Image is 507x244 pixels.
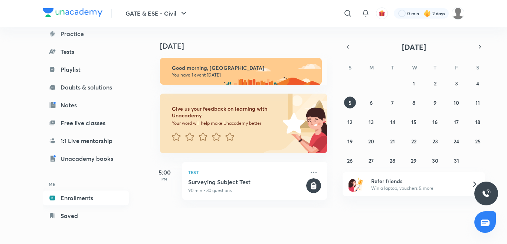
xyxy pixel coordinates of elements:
[349,177,363,192] img: referral
[475,99,480,106] abbr: October 11, 2025
[472,97,484,108] button: October 11, 2025
[172,120,280,126] p: Your word will help make Unacademy better
[160,42,334,51] h4: [DATE]
[344,154,356,166] button: October 26, 2025
[349,64,351,71] abbr: Sunday
[43,80,129,95] a: Doubts & solutions
[349,99,351,106] abbr: October 5, 2025
[411,138,416,145] abbr: October 22, 2025
[408,77,420,89] button: October 1, 2025
[344,116,356,128] button: October 12, 2025
[434,64,436,71] abbr: Thursday
[347,118,352,126] abbr: October 12, 2025
[454,118,459,126] abbr: October 17, 2025
[344,97,356,108] button: October 5, 2025
[455,80,458,87] abbr: October 3, 2025
[451,116,462,128] button: October 17, 2025
[172,65,315,71] h6: Good morning, [GEOGRAPHIC_DATA]
[432,157,438,164] abbr: October 30, 2025
[347,157,353,164] abbr: October 26, 2025
[43,133,129,148] a: 1:1 Live mentorship
[408,97,420,108] button: October 8, 2025
[188,178,305,186] h5: Surveying Subject Test
[391,99,394,106] abbr: October 7, 2025
[455,64,458,71] abbr: Friday
[43,62,129,77] a: Playlist
[43,116,129,130] a: Free live classes
[150,177,179,181] p: PM
[188,168,305,177] p: Test
[476,64,479,71] abbr: Saturday
[121,6,193,21] button: GATE & ESE - Civil
[391,64,394,71] abbr: Tuesday
[451,135,462,147] button: October 24, 2025
[451,97,462,108] button: October 10, 2025
[390,138,395,145] abbr: October 21, 2025
[172,105,280,119] h6: Give us your feedback on learning with Unacademy
[413,80,415,87] abbr: October 1, 2025
[150,168,179,177] h5: 5:00
[408,154,420,166] button: October 29, 2025
[43,8,102,17] img: Company Logo
[43,151,129,166] a: Unacademy books
[371,177,462,185] h6: Refer friends
[454,138,459,145] abbr: October 24, 2025
[408,116,420,128] button: October 15, 2025
[387,135,399,147] button: October 21, 2025
[368,138,374,145] abbr: October 20, 2025
[387,97,399,108] button: October 7, 2025
[412,64,417,71] abbr: Wednesday
[390,118,395,126] abbr: October 14, 2025
[411,157,416,164] abbr: October 29, 2025
[43,191,129,205] a: Enrollments
[432,118,438,126] abbr: October 16, 2025
[402,42,426,52] span: [DATE]
[369,64,374,71] abbr: Monday
[376,7,388,19] button: avatar
[434,99,436,106] abbr: October 9, 2025
[452,7,464,20] img: Kranti
[429,77,441,89] button: October 2, 2025
[370,99,373,106] abbr: October 6, 2025
[365,135,377,147] button: October 20, 2025
[365,97,377,108] button: October 6, 2025
[43,26,129,41] a: Practice
[429,97,441,108] button: October 9, 2025
[472,135,484,147] button: October 25, 2025
[475,138,481,145] abbr: October 25, 2025
[423,10,431,17] img: streak
[408,135,420,147] button: October 22, 2025
[429,154,441,166] button: October 30, 2025
[411,118,416,126] abbr: October 15, 2025
[432,138,438,145] abbr: October 23, 2025
[43,98,129,113] a: Notes
[43,44,129,59] a: Tests
[371,185,462,192] p: Win a laptop, vouchers & more
[451,77,462,89] button: October 3, 2025
[390,157,395,164] abbr: October 28, 2025
[369,157,374,164] abbr: October 27, 2025
[454,157,459,164] abbr: October 31, 2025
[476,80,479,87] abbr: October 4, 2025
[369,118,374,126] abbr: October 13, 2025
[43,8,102,19] a: Company Logo
[347,138,353,145] abbr: October 19, 2025
[412,99,415,106] abbr: October 8, 2025
[365,154,377,166] button: October 27, 2025
[379,10,385,17] img: avatar
[454,99,459,106] abbr: October 10, 2025
[344,135,356,147] button: October 19, 2025
[434,80,436,87] abbr: October 2, 2025
[160,58,322,85] img: morning
[387,154,399,166] button: October 28, 2025
[365,116,377,128] button: October 13, 2025
[188,187,305,194] p: 90 min • 30 questions
[475,118,480,126] abbr: October 18, 2025
[472,116,484,128] button: October 18, 2025
[43,178,129,191] h6: ME
[353,42,475,52] button: [DATE]
[429,135,441,147] button: October 23, 2025
[472,77,484,89] button: October 4, 2025
[43,208,129,223] a: Saved
[172,72,315,78] p: You have 1 event [DATE]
